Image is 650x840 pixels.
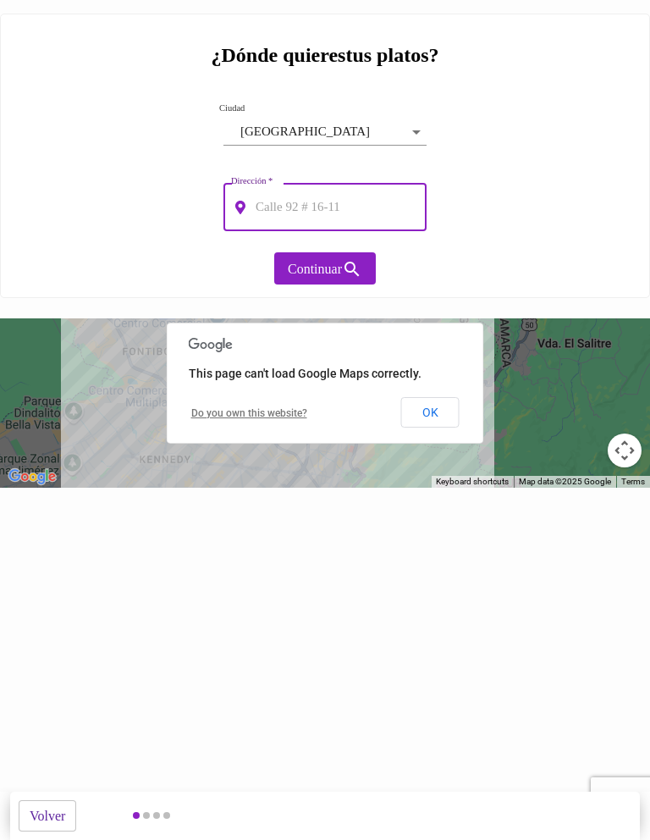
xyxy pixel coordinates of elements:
[191,407,307,419] a: Do you own this website?
[608,434,642,467] button: Map camera controls
[223,119,427,146] div: [GEOGRAPHIC_DATA]
[212,44,439,67] h2: ¿Dónde quieres tus platos ?
[569,759,650,840] iframe: Messagebird Livechat Widget
[30,808,65,824] span: Volver
[19,800,76,832] button: Volver
[288,259,362,279] span: Continuar
[219,102,245,114] label: Ciudad
[252,184,427,231] input: Calle 92 # 16-11
[519,477,611,486] span: Map data ©2025 Google
[4,466,60,488] a: Open this area in Google Maps (opens a new window)
[401,397,460,428] button: OK
[621,477,645,486] a: Terms
[4,466,60,488] img: Google
[436,476,509,488] button: Keyboard shortcuts
[189,367,421,380] span: This page can't load Google Maps correctly.
[274,252,376,285] button: Continuar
